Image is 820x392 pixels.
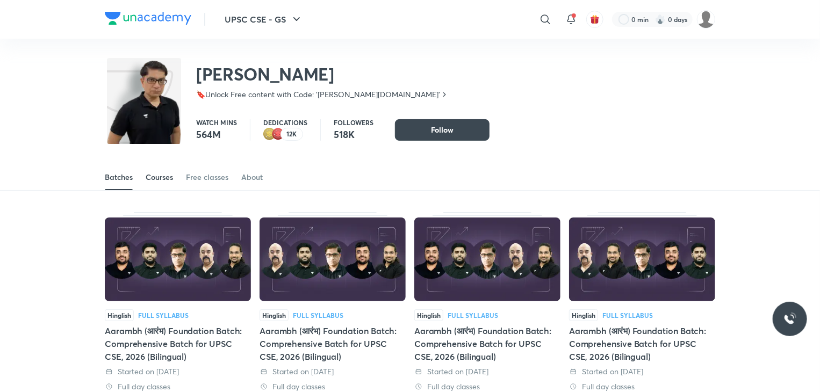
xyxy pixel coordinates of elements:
button: Follow [395,119,490,141]
img: Thumbnail [414,217,560,301]
button: UPSC CSE - GS [218,9,310,30]
p: 🔖Unlock Free content with Code: '[PERSON_NAME][DOMAIN_NAME]' [196,89,440,100]
img: Disha Chopra [697,10,715,28]
div: Aarambh (आरंभ) Foundation Batch: Comprehensive Batch for UPSC CSE, 2026 (Bilingual) [569,324,715,363]
img: streak [655,14,666,25]
div: Aarambh (आरंभ) Foundation Batch: Comprehensive Batch for UPSC CSE, 2026 (Bilingual) [105,324,251,363]
button: avatar [586,11,603,28]
a: Company Logo [105,12,191,27]
div: Full Syllabus [602,312,653,318]
img: Thumbnail [260,217,406,301]
p: Watch mins [196,119,237,126]
p: 518K [334,128,373,141]
img: Company Logo [105,12,191,25]
span: Hinglish [569,309,598,321]
div: Courses [146,172,173,183]
div: Batches [105,172,133,183]
div: Full day classes [414,381,560,392]
div: Aarambh (आरंभ) Foundation Batch: Comprehensive Batch for UPSC CSE, 2026 (Bilingual) [414,324,560,363]
div: Full day classes [105,381,251,392]
div: Aarambh (आरंभ) Foundation Batch: Comprehensive Batch for UPSC CSE, 2026 (Bilingual) [260,324,406,363]
img: class [107,60,181,161]
div: Started on 9 Jul 2025 [260,366,406,377]
p: Dedications [263,119,307,126]
img: avatar [590,14,600,24]
a: Free classes [186,164,228,190]
div: Full Syllabus [293,312,343,318]
div: Full day classes [569,381,715,392]
span: Follow [431,125,454,135]
div: Started on 30 Jun 2025 [414,366,560,377]
span: Hinglish [260,309,289,321]
a: Courses [146,164,173,190]
div: Full Syllabus [138,312,189,318]
h2: [PERSON_NAME] [196,63,449,85]
p: Followers [334,119,373,126]
img: educator badge2 [263,128,276,141]
a: About [241,164,263,190]
span: Hinglish [105,309,134,321]
a: Batches [105,164,133,190]
div: Started on 8 Jun 2025 [569,366,715,377]
div: About [241,172,263,183]
img: Thumbnail [105,217,251,301]
img: Thumbnail [569,217,715,301]
img: ttu [783,313,796,325]
div: Full Syllabus [448,312,498,318]
span: Hinglish [414,309,443,321]
p: 564M [196,128,237,141]
div: Full day classes [260,381,406,392]
div: Started on 17 Jul 2025 [105,366,251,377]
div: Free classes [186,172,228,183]
p: 12K [287,130,297,138]
img: educator badge1 [272,128,285,141]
